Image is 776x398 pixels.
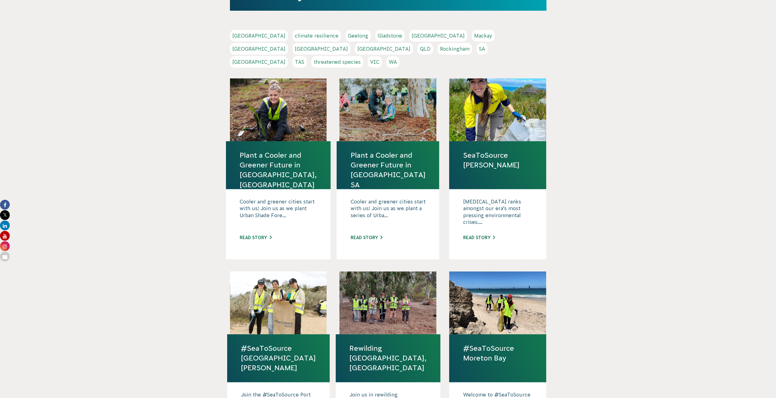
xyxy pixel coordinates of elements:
[463,343,532,363] a: #SeaToSource Moreton Bay
[292,56,307,68] a: TAS
[463,198,532,229] p: [MEDICAL_DATA] ranks amongst our era’s most pressing environmental crises....
[292,30,341,41] a: climate resilience
[240,198,317,229] p: Cooler and greener cities start with us! Join us as we plant Urban Shade Fore...
[230,30,288,41] a: [GEOGRAPHIC_DATA]
[350,198,425,229] p: Cooler and greener cities start with us! Join us as we plant a series of Urba...
[311,56,363,68] a: threatened species
[230,56,288,68] a: [GEOGRAPHIC_DATA]
[409,30,467,41] a: [GEOGRAPHIC_DATA]
[230,43,288,55] a: [GEOGRAPHIC_DATA]
[292,43,350,55] a: [GEOGRAPHIC_DATA]
[438,43,472,55] a: Rockingham
[463,235,495,240] a: Read story
[477,43,488,55] a: SA
[350,150,425,190] a: Plant a Cooler and Greener Future in [GEOGRAPHIC_DATA] SA
[463,150,532,170] a: SeaToSource [PERSON_NAME]
[240,150,317,190] a: Plant a Cooler and Greener Future in [GEOGRAPHIC_DATA], [GEOGRAPHIC_DATA]
[386,56,399,68] a: WA
[345,30,371,41] a: Geelong
[349,343,427,373] a: Rewilding [GEOGRAPHIC_DATA], [GEOGRAPHIC_DATA]
[472,30,495,41] a: Mackay
[368,56,382,68] a: VIC
[241,343,316,373] a: #SeaToSource [GEOGRAPHIC_DATA][PERSON_NAME]
[375,30,405,41] a: Gladstone
[417,43,433,55] a: QLD
[355,43,413,55] a: [GEOGRAPHIC_DATA]
[240,235,272,240] a: Read story
[350,235,382,240] a: Read story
